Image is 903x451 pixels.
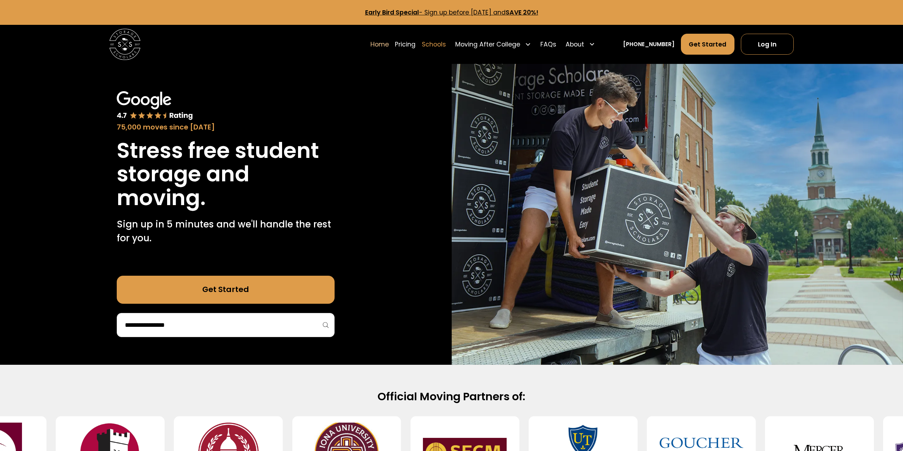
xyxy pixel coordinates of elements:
[681,34,735,55] a: Get Started
[452,33,534,55] div: Moving After College
[365,8,538,17] a: Early Bird Special- Sign up before [DATE] andSAVE 20%!
[117,122,335,133] div: 75,000 moves since [DATE]
[117,91,193,120] img: Google 4.7 star rating
[117,276,335,304] a: Get Started
[365,8,419,17] strong: Early Bird Special
[370,33,389,55] a: Home
[203,390,700,404] h2: Official Moving Partners of:
[506,8,538,17] strong: SAVE 20%!
[455,40,520,49] div: Moving After College
[109,29,141,60] img: Storage Scholars main logo
[623,40,675,48] a: [PHONE_NUMBER]
[563,33,598,55] div: About
[540,33,556,55] a: FAQs
[117,139,335,209] h1: Stress free student storage and moving.
[422,33,446,55] a: Schools
[395,33,415,55] a: Pricing
[566,40,584,49] div: About
[741,34,794,55] a: Log In
[117,217,335,245] p: Sign up in 5 minutes and we'll handle the rest for you.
